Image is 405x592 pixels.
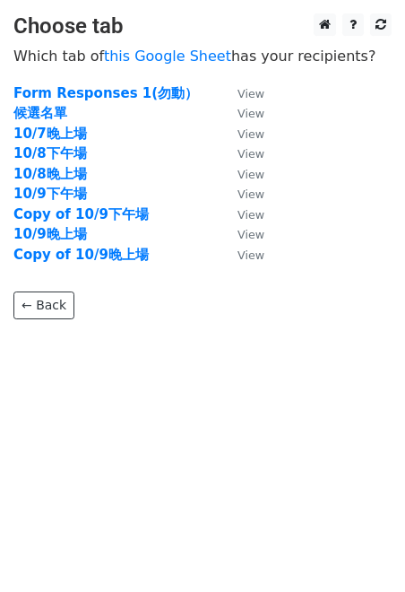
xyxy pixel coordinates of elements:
a: 10/8晚上場 [13,166,87,182]
a: this Google Sheet [104,48,231,65]
small: View [237,107,264,120]
a: View [220,85,264,101]
a: Copy of 10/9晚上場 [13,247,149,263]
a: View [220,206,264,222]
a: View [220,145,264,161]
a: View [220,247,264,263]
small: View [237,127,264,141]
small: View [237,147,264,161]
small: View [237,87,264,100]
h3: Choose tab [13,13,392,39]
a: 10/8下午場 [13,145,87,161]
small: View [237,187,264,201]
a: 候選名單 [13,105,67,121]
a: Form Responses 1(勿動） [13,85,198,101]
a: View [220,166,264,182]
a: 10/9下午場 [13,186,87,202]
a: 10/9晚上場 [13,226,87,242]
small: View [237,248,264,262]
small: View [237,208,264,222]
p: Which tab of has your recipients? [13,47,392,65]
a: View [220,226,264,242]
a: View [220,105,264,121]
a: 10/7晚上場 [13,126,87,142]
small: View [237,228,264,241]
a: ← Back [13,292,74,319]
small: View [237,168,264,181]
a: View [220,126,264,142]
a: View [220,186,264,202]
a: Copy of 10/9下午場 [13,206,149,222]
